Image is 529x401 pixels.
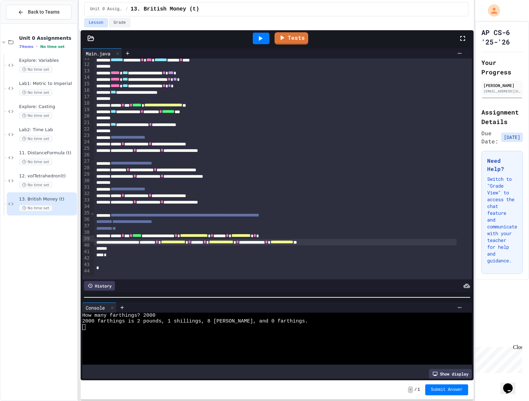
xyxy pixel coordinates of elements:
div: 13 [82,68,91,74]
div: 19 [82,106,91,113]
span: Explore: Casting [19,104,76,110]
span: No time set [19,205,52,211]
div: 20 [82,113,91,119]
p: Switch to "Grade View" to access the chat feature and communicate with your teacher for help and ... [487,176,517,264]
div: Chat with us now!Close [3,3,47,43]
div: 40 [82,242,91,248]
div: Show display [429,369,472,379]
div: My Account [481,3,502,18]
span: No time set [19,159,52,165]
div: 22 [82,126,91,132]
span: 13. British Money (t) [19,196,76,202]
div: 26 [82,152,91,158]
span: 2000 farthings is 2 pounds, 1 shillings, 8 [PERSON_NAME], and 0 farthings. [82,318,308,324]
span: No time set [19,112,52,119]
div: 12 [82,61,91,68]
button: Grade [109,18,130,27]
button: Submit Answer [425,384,468,395]
h2: Your Progress [481,58,523,77]
span: No time set [19,89,52,96]
span: Lab1: Metric to Imperial [19,81,76,87]
div: 24 [82,139,91,145]
div: [PERSON_NAME] [483,82,521,88]
span: 13. British Money (t) [131,5,199,13]
span: Lab2: Time Lab [19,127,76,133]
div: 23 [82,132,91,139]
span: 11. DistanceFormula (t) [19,150,76,156]
h2: Assignment Details [481,107,523,126]
span: / [126,6,128,12]
div: 27 [82,158,91,164]
iframe: chat widget [500,374,522,394]
div: 43 [82,261,91,268]
div: 42 [82,255,91,261]
div: Main.java [82,50,114,57]
span: How many farthings? 2000 [82,313,155,318]
div: 32 [82,190,91,197]
div: Console [82,302,117,313]
div: 14 [82,74,91,81]
span: No time set [19,182,52,188]
div: 33 [82,197,91,203]
span: / [414,387,417,393]
span: Due Date: [481,129,498,145]
div: 30 [82,177,91,184]
div: 36 [82,216,91,223]
span: Back to Teams [28,8,60,16]
span: - [408,386,413,393]
span: 7 items [19,45,33,49]
span: Unit 0 Assignments [90,6,123,12]
div: 35 [82,210,91,216]
div: [EMAIL_ADDRESS][DOMAIN_NAME] [483,89,521,94]
span: No time set [19,66,52,73]
div: Console [82,304,108,311]
span: Explore: Variables [19,58,76,64]
div: 21 [82,119,91,126]
button: Back to Teams [6,5,71,19]
div: 28 [82,164,91,171]
div: 16 [82,87,91,93]
div: History [84,281,115,291]
h1: AP CS-6 '25-'26 [481,28,523,47]
button: Lesson [84,18,108,27]
div: 29 [82,171,91,177]
span: No time set [40,45,65,49]
div: 37 [82,223,91,229]
div: 25 [82,145,91,152]
div: 38 [82,229,91,236]
div: Main.java [82,48,122,58]
div: 44 [82,268,91,274]
a: Tests [275,32,308,45]
span: 12. volTetrahedron(t) [19,173,76,179]
div: 15 [82,81,91,87]
span: Fold line [91,210,94,215]
div: 34 [82,203,91,210]
iframe: chat widget [473,344,522,373]
div: 41 [82,248,91,255]
span: No time set [19,136,52,142]
span: Unit 0 Assignments [19,35,76,41]
span: 1 [417,387,420,393]
div: 39 [82,236,91,242]
div: 18 [82,100,91,106]
div: 17 [82,93,91,100]
span: • [36,44,37,49]
h3: Need Help? [487,157,517,173]
div: 31 [82,184,91,190]
span: Submit Answer [431,387,463,393]
span: [DATE] [501,133,523,142]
